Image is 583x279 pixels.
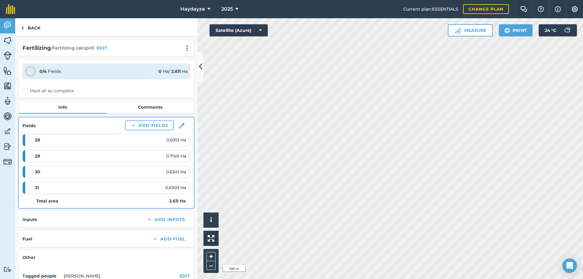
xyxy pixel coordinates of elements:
[3,158,12,166] img: svg+xml;base64,PD94bWwgdmVyc2lvbj0iMS4wIiBlbmNvZGluZz0idXRmLTgiPz4KPCEtLSBHZW5lcmF0b3I6IEFkb2JlIE...
[520,6,527,12] img: Two speech bubbles overlapping with the left bubble in the forefront
[22,254,190,261] h4: Other
[504,27,510,34] img: svg+xml;base64,PHN2ZyB4bWxucz0iaHR0cDovL3d3dy53My5vcmcvMjAwMC9zdmciIHdpZHRoPSIxOSIgaGVpZ2h0PSIyNC...
[166,153,186,159] span: 0.7149 Ha
[22,122,36,129] h4: Fields
[97,45,107,51] button: EDIT
[22,236,32,242] h4: Fuel
[3,142,12,151] img: svg+xml;base64,PD94bWwgdmVyc2lvbj0iMS4wIiBlbmNvZGluZz0idXRmLTgiPz4KPCEtLSBHZW5lcmF0b3I6IEFkb2JlIE...
[180,5,205,13] span: Haydayze
[455,27,461,33] img: Ruler icon
[3,81,12,90] img: svg+xml;base64,PHN2ZyB4bWxucz0iaHR0cDovL3d3dy53My5vcmcvMjAwMC9zdmciIHdpZHRoPSI1NiIgaGVpZ2h0PSI2MC...
[3,112,12,121] img: svg+xml;base64,PD94bWwgdmVyc2lvbj0iMS4wIiBlbmNvZGluZz0idXRmLTgiPz4KPCEtLSBHZW5lcmF0b3I6IEFkb2JlIE...
[221,5,233,13] span: 2025
[19,101,106,113] a: Info
[179,123,185,128] img: svg+xml;base64,PHN2ZyB3aWR0aD0iMTgiIGhlaWdodD0iMTgiIHZpZXdCb3g9IjAgMCAxOCAxOCIgZmlsbD0ibm9uZSIgeG...
[22,88,74,94] label: Mark all as complete
[448,24,493,36] button: Measure
[106,101,194,113] a: Comments
[3,36,12,45] img: svg+xml;base64,PHN2ZyB4bWxucz0iaHR0cDovL3d3dy53My5vcmcvMjAwMC9zdmciIHdpZHRoPSI1NiIgaGVpZ2h0PSI2MC...
[126,121,173,130] button: Add Fields
[148,235,190,243] button: Add Fuel
[171,69,181,74] strong: 2.611
[537,6,544,12] img: A question mark icon
[169,198,186,204] strong: 2.611 Ha
[545,24,556,36] span: 24 ° C
[35,137,40,143] strong: 28
[15,18,46,36] a: Back
[166,137,186,143] span: 0.6313 Ha
[51,45,94,51] span: / Fertilizing calciprill
[183,45,191,51] img: svg+xml;base64,PHN2ZyB4bWxucz0iaHR0cDovL3d3dy53My5vcmcvMjAwMC9zdmciIHdpZHRoPSIyMCIgaGVpZ2h0PSIyNC...
[3,51,12,60] img: svg+xml;base64,PD94bWwgdmVyc2lvbj0iMS4wIiBlbmNvZGluZz0idXRmLTgiPz4KPCEtLSBHZW5lcmF0b3I6IEFkb2JlIE...
[208,235,214,242] img: Four arrows, one pointing top left, one top right, one bottom right and the last bottom left
[206,261,216,270] button: –
[3,127,12,136] img: svg+xml;base64,PD94bWwgdmVyc2lvbj0iMS4wIiBlbmNvZGluZz0idXRmLTgiPz4KPCEtLSBHZW5lcmF0b3I6IEFkb2JlIE...
[539,24,577,36] button: 24 °C
[166,168,186,175] span: 0.6341 Ha
[36,198,58,204] strong: Total area
[35,153,40,159] strong: 29
[562,258,577,273] div: Open Intercom Messenger
[561,24,573,36] img: svg+xml;base64,PD94bWwgdmVyc2lvbj0iMS4wIiBlbmNvZGluZz0idXRmLTgiPz4KPCEtLSBHZW5lcmF0b3I6IEFkb2JlIE...
[142,215,190,224] button: Add Inputs
[22,44,51,53] h2: Fertilizing
[463,4,509,14] a: Change plan
[165,184,186,191] span: 0.6303 Ha
[22,216,37,223] h4: Inputs
[210,216,212,224] span: i
[6,4,15,14] img: fieldmargin Logo
[39,68,61,75] div: Fields
[403,6,458,12] span: Current plan : ESSENTIALS
[21,24,24,32] img: svg+xml;base64,PHN2ZyB4bWxucz0iaHR0cDovL3d3dy53My5vcmcvMjAwMC9zdmciIHdpZHRoPSI5IiBoZWlnaHQ9IjI0Ii...
[203,213,219,228] button: i
[3,97,12,106] img: svg+xml;base64,PD94bWwgdmVyc2lvbj0iMS4wIiBlbmNvZGluZz0idXRmLTgiPz4KPCEtLSBHZW5lcmF0b3I6IEFkb2JlIE...
[39,69,47,74] strong: 0 / 4
[3,21,12,30] img: svg+xml;base64,PD94bWwgdmVyc2lvbj0iMS4wIiBlbmNvZGluZz0idXRmLTgiPz4KPCEtLSBHZW5lcmF0b3I6IEFkb2JlIE...
[571,6,578,12] img: A cog icon
[499,24,533,36] button: Print
[159,68,188,75] div: Ha / Ha
[210,24,268,36] button: Satellite (Azure)
[35,184,39,191] strong: 31
[3,267,12,272] img: svg+xml;base64,PD94bWwgdmVyc2lvbj0iMS4wIiBlbmNvZGluZz0idXRmLTgiPz4KPCEtLSBHZW5lcmF0b3I6IEFkb2JlIE...
[206,252,216,261] button: +
[35,168,40,175] strong: 30
[3,66,12,75] img: svg+xml;base64,PHN2ZyB4bWxucz0iaHR0cDovL3d3dy53My5vcmcvMjAwMC9zdmciIHdpZHRoPSI1NiIgaGVpZ2h0PSI2MC...
[159,69,162,74] strong: 0
[555,5,561,13] img: svg+xml;base64,PHN2ZyB4bWxucz0iaHR0cDovL3d3dy53My5vcmcvMjAwMC9zdmciIHdpZHRoPSIxNyIgaGVpZ2h0PSIxNy...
